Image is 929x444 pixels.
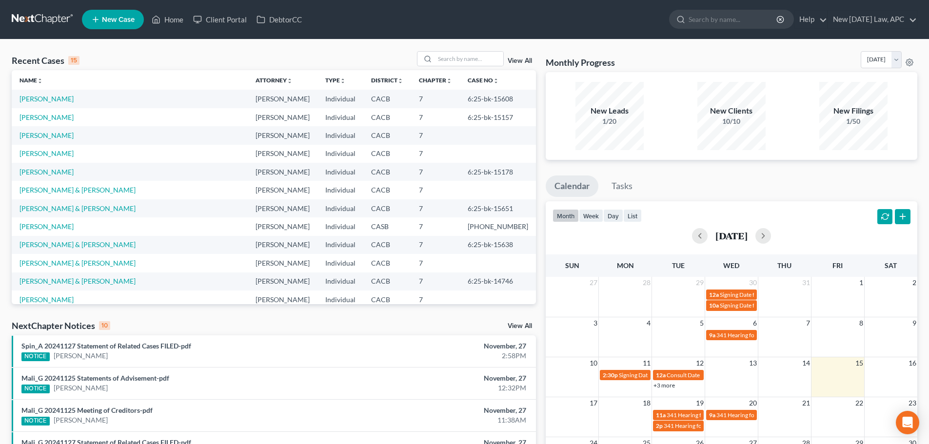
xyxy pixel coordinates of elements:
td: CACB [363,181,411,199]
i: unfold_more [37,78,43,84]
td: 7 [411,290,460,309]
td: [PERSON_NAME] [248,145,317,163]
button: list [623,209,642,222]
td: CACB [363,236,411,254]
i: unfold_more [340,78,346,84]
td: CACB [363,272,411,290]
a: Spin_A 20241127 Statement of Related Cases FILED-pdf [21,342,191,350]
span: 21 [801,397,811,409]
td: Individual [317,181,363,199]
div: New Filings [819,105,888,116]
td: CACB [363,108,411,126]
td: 7 [411,236,460,254]
div: NextChapter Notices [12,320,110,331]
a: [PERSON_NAME] [20,95,74,103]
a: View All [508,323,532,329]
span: 16 [908,357,917,369]
td: Individual [317,199,363,217]
a: [PERSON_NAME] & [PERSON_NAME] [20,277,136,285]
span: 2p [656,422,663,429]
td: 7 [411,108,460,126]
span: 3 [593,317,598,329]
div: New Leads [575,105,644,116]
a: Calendar [546,175,598,197]
input: Search by name... [689,10,778,28]
span: 11a [656,411,666,419]
span: 341 Hearing for [PERSON_NAME] & [PERSON_NAME] [716,411,855,419]
a: Case Nounfold_more [468,77,499,84]
span: 12 [695,357,705,369]
td: CASB [363,217,411,235]
a: View All [508,58,532,64]
td: CACB [363,199,411,217]
a: Home [147,11,188,28]
a: [PERSON_NAME] [54,383,108,393]
div: Open Intercom Messenger [896,411,919,434]
span: 341 Hearing for [PERSON_NAME] [716,331,804,339]
span: 29 [695,277,705,289]
span: Signing Date for [PERSON_NAME] [619,371,706,379]
td: Individual [317,126,363,144]
div: 1/20 [575,116,644,126]
td: 7 [411,126,460,144]
a: Tasks [603,175,641,197]
span: 9a [709,331,715,339]
div: November, 27 [364,373,526,383]
span: Signing Date for [PERSON_NAME] [720,302,807,309]
span: 341 Hearing for Chestnut, [PERSON_NAME] [667,411,780,419]
td: CACB [363,90,411,108]
span: 13 [748,357,758,369]
td: [PHONE_NUMBER] [460,217,536,235]
a: +3 more [653,382,675,389]
a: New [DATE] Law, APC [828,11,917,28]
span: Wed [723,261,739,270]
span: 12a [656,371,666,379]
span: 27 [589,277,598,289]
a: DebtorCC [252,11,307,28]
td: 7 [411,181,460,199]
td: Individual [317,108,363,126]
div: 15 [68,56,79,65]
td: Individual [317,272,363,290]
span: 12a [709,291,719,298]
a: [PERSON_NAME] [20,149,74,157]
span: 19 [695,397,705,409]
td: 6:25-bk-15157 [460,108,536,126]
a: Typeunfold_more [325,77,346,84]
span: 5 [699,317,705,329]
a: [PERSON_NAME] [20,131,74,139]
a: [PERSON_NAME] [20,222,74,231]
a: Mali_G 20241125 Meeting of Creditors-pdf [21,406,153,414]
span: 15 [854,357,864,369]
td: CACB [363,254,411,272]
span: 20 [748,397,758,409]
div: NOTICE [21,352,50,361]
span: 10 [589,357,598,369]
div: 11:38AM [364,415,526,425]
span: 30 [748,277,758,289]
h3: Monthly Progress [546,57,615,68]
i: unfold_more [287,78,293,84]
td: 6:25-bk-15178 [460,163,536,181]
span: 28 [642,277,652,289]
td: 6:25-bk-15638 [460,236,536,254]
span: Thu [777,261,791,270]
td: Individual [317,217,363,235]
a: [PERSON_NAME] & [PERSON_NAME] [20,186,136,194]
td: 6:25-bk-14746 [460,272,536,290]
input: Search by name... [435,52,503,66]
td: [PERSON_NAME] [248,272,317,290]
a: [PERSON_NAME] [20,113,74,121]
a: Mali_G 20241125 Statements of Advisement-pdf [21,374,169,382]
span: Sat [885,261,897,270]
a: Help [794,11,827,28]
td: 7 [411,163,460,181]
span: 31 [801,277,811,289]
span: Sun [565,261,579,270]
span: 4 [646,317,652,329]
td: [PERSON_NAME] [248,163,317,181]
div: 12:32PM [364,383,526,393]
div: November, 27 [364,341,526,351]
div: 10/10 [697,116,766,126]
td: [PERSON_NAME] [248,126,317,144]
